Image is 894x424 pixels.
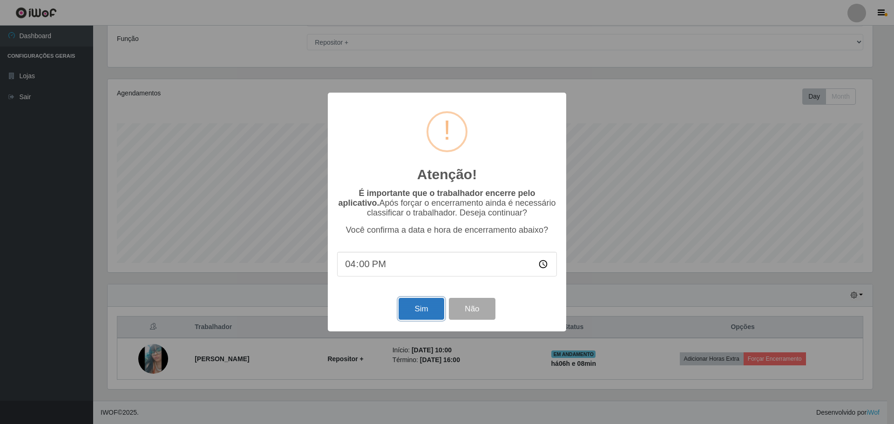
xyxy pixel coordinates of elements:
button: Sim [399,298,444,320]
p: Após forçar o encerramento ainda é necessário classificar o trabalhador. Deseja continuar? [337,188,557,218]
button: Não [449,298,495,320]
p: Você confirma a data e hora de encerramento abaixo? [337,225,557,235]
b: É importante que o trabalhador encerre pelo aplicativo. [338,188,535,208]
h2: Atenção! [417,166,477,183]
